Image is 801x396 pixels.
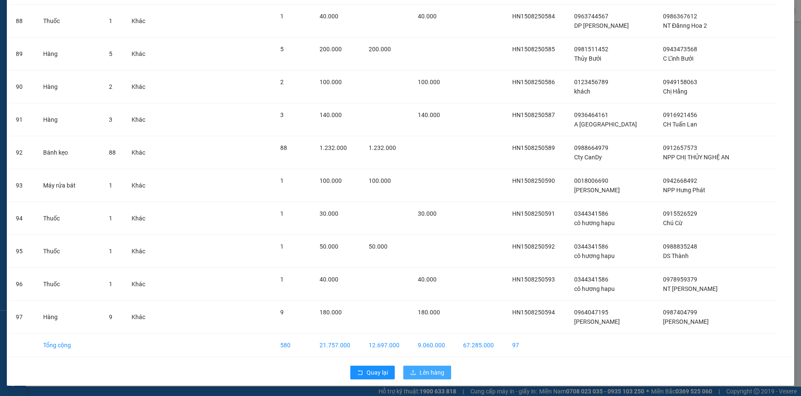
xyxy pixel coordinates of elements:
[109,215,112,222] span: 1
[512,177,555,184] span: HN1508250590
[574,22,629,29] span: DP [PERSON_NAME]
[574,243,608,250] span: 0344341586
[320,177,342,184] span: 100.000
[574,187,620,194] span: [PERSON_NAME]
[512,309,555,316] span: HN1508250594
[663,318,709,325] span: [PERSON_NAME]
[47,42,194,53] li: Hotline: 0932685789
[369,144,396,151] span: 1.232.000
[574,111,608,118] span: 0936464161
[320,111,342,118] span: 140.000
[9,235,36,268] td: 95
[320,13,338,20] span: 40.000
[663,13,697,20] span: 0986367612
[663,220,683,226] span: Chú Cừ
[403,366,451,379] button: uploadLên hàng
[81,55,160,65] b: Gửi khách hàng
[280,46,284,53] span: 5
[36,235,102,268] td: Thuốc
[574,13,608,20] span: 0963744567
[36,103,102,136] td: Hàng
[9,5,36,38] td: 88
[357,370,363,376] span: rollback
[574,46,608,53] span: 0981511452
[663,252,689,259] span: DS Thành
[663,243,697,250] span: 0988835248
[663,309,697,316] span: 0987404799
[125,301,155,334] td: Khác
[663,276,697,283] span: 0978959379
[109,18,112,24] span: 1
[320,276,338,283] span: 40.000
[410,370,416,376] span: upload
[280,309,284,316] span: 9
[320,243,338,250] span: 50.000
[663,177,697,184] span: 0942668492
[109,83,112,90] span: 2
[109,149,116,156] span: 88
[36,169,102,202] td: Máy rửa bát
[574,79,608,85] span: 0123456789
[125,268,155,301] td: Khác
[663,144,697,151] span: 0912657573
[109,248,112,255] span: 1
[456,334,505,357] td: 67.285.000
[663,22,707,29] span: NT Đănng Hoa 2
[512,13,555,20] span: HN1508250584
[505,334,568,357] td: 97
[280,276,284,283] span: 1
[663,154,729,161] span: NPP CHỊ THỦY NGHỆ AN
[320,309,342,316] span: 180.000
[11,11,53,53] img: logo.jpg
[36,268,102,301] td: Thuốc
[574,220,615,226] span: cô hương hapu
[574,318,620,325] span: [PERSON_NAME]
[411,334,456,357] td: 9.060.000
[313,334,362,357] td: 21.757.000
[109,314,112,320] span: 9
[125,235,155,268] td: Khác
[350,366,395,379] button: rollbackQuay lại
[418,13,437,20] span: 40.000
[280,79,284,85] span: 2
[418,111,440,118] span: 140.000
[663,187,705,194] span: NPP Hưng Phát
[125,5,155,38] td: Khác
[663,79,697,85] span: 0949158063
[574,309,608,316] span: 0964047195
[574,121,637,128] span: A [GEOGRAPHIC_DATA]
[280,210,284,217] span: 1
[418,79,440,85] span: 100.000
[109,50,112,57] span: 5
[574,276,608,283] span: 0344341586
[36,38,102,70] td: Hàng
[280,243,284,250] span: 1
[280,177,284,184] span: 1
[663,88,687,95] span: Chị Hằng
[512,210,555,217] span: HN1508250591
[512,276,555,283] span: HN1508250593
[125,169,155,202] td: Khác
[125,202,155,235] td: Khác
[109,281,112,287] span: 1
[574,285,615,292] span: cô hương hapu
[418,210,437,217] span: 30.000
[9,136,36,169] td: 92
[574,210,608,217] span: 0344341586
[663,285,718,292] span: NT [PERSON_NAME]
[36,136,102,169] td: Bánh kẹo
[512,144,555,151] span: HN1508250589
[36,301,102,334] td: Hàng
[125,136,155,169] td: Khác
[574,154,602,161] span: Cty CanDy
[663,111,697,118] span: 0916921456
[125,38,155,70] td: Khác
[418,276,437,283] span: 40.000
[369,243,387,250] span: 50.000
[320,144,347,151] span: 1.232.000
[663,46,697,53] span: 0943473568
[420,368,444,377] span: Lên hàng
[280,144,287,151] span: 88
[574,252,615,259] span: cô hương hapu
[574,177,608,184] span: 0018006690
